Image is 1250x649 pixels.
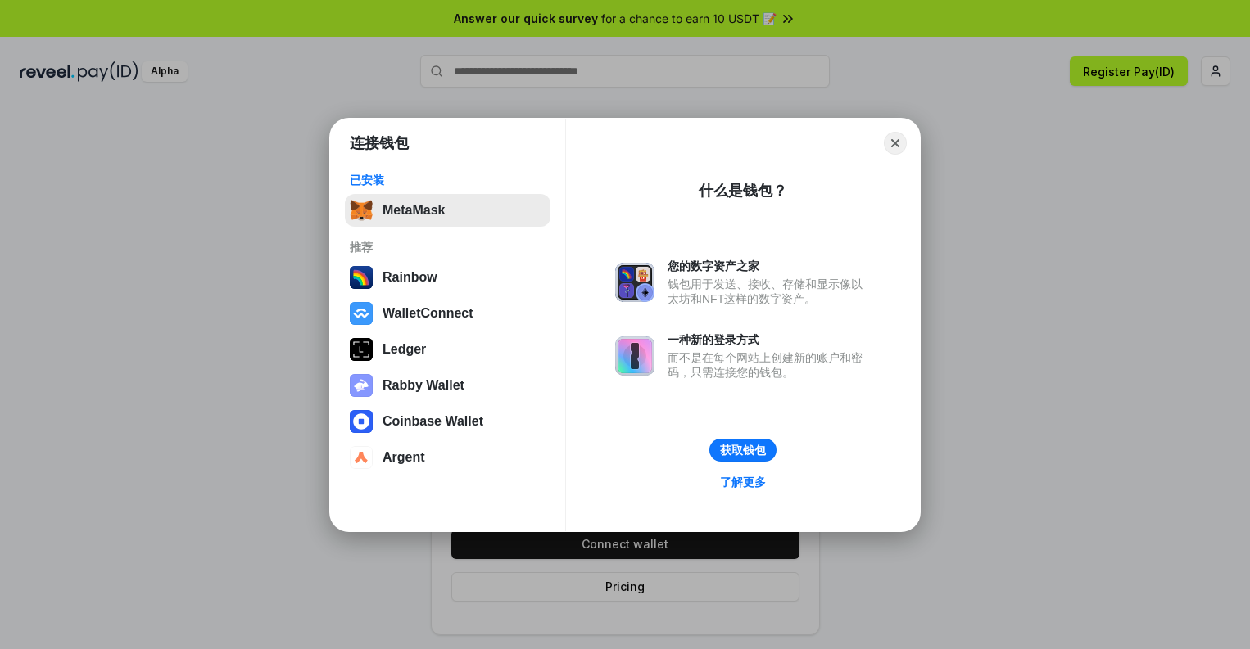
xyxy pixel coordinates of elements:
button: WalletConnect [345,297,550,330]
div: Ledger [383,342,426,357]
button: 获取钱包 [709,439,777,462]
button: Ledger [345,333,550,366]
div: Rainbow [383,270,437,285]
div: Coinbase Wallet [383,414,483,429]
div: 钱包用于发送、接收、存储和显示像以太坊和NFT这样的数字资产。 [668,277,871,306]
div: Rabby Wallet [383,378,464,393]
button: Coinbase Wallet [345,405,550,438]
img: svg+xml,%3Csvg%20xmlns%3D%22http%3A%2F%2Fwww.w3.org%2F2000%2Fsvg%22%20width%3D%2228%22%20height%3... [350,338,373,361]
img: svg+xml,%3Csvg%20xmlns%3D%22http%3A%2F%2Fwww.w3.org%2F2000%2Fsvg%22%20fill%3D%22none%22%20viewBox... [350,374,373,397]
div: 您的数字资产之家 [668,259,871,273]
button: Close [884,132,907,155]
button: Rainbow [345,261,550,294]
div: MetaMask [383,203,445,218]
div: Argent [383,450,425,465]
div: 推荐 [350,240,546,255]
img: svg+xml,%3Csvg%20width%3D%2228%22%20height%3D%2228%22%20viewBox%3D%220%200%2028%2028%22%20fill%3D... [350,302,373,325]
a: 了解更多 [710,471,776,493]
img: svg+xml,%3Csvg%20xmlns%3D%22http%3A%2F%2Fwww.w3.org%2F2000%2Fsvg%22%20fill%3D%22none%22%20viewBox... [615,336,654,376]
img: svg+xml,%3Csvg%20width%3D%2228%22%20height%3D%2228%22%20viewBox%3D%220%200%2028%2028%22%20fill%3D... [350,410,373,433]
img: svg+xml,%3Csvg%20width%3D%2228%22%20height%3D%2228%22%20viewBox%3D%220%200%2028%2028%22%20fill%3D... [350,446,373,469]
button: Argent [345,441,550,474]
div: 什么是钱包？ [699,181,787,201]
h1: 连接钱包 [350,133,409,153]
div: 而不是在每个网站上创建新的账户和密码，只需连接您的钱包。 [668,350,871,380]
div: 获取钱包 [720,443,766,457]
div: 一种新的登录方式 [668,332,871,347]
div: WalletConnect [383,306,473,321]
img: svg+xml,%3Csvg%20xmlns%3D%22http%3A%2F%2Fwww.w3.org%2F2000%2Fsvg%22%20fill%3D%22none%22%20viewBox... [615,263,654,302]
div: 了解更多 [720,475,766,489]
div: 已安装 [350,173,546,187]
button: MetaMask [345,194,550,227]
img: svg+xml,%3Csvg%20width%3D%22120%22%20height%3D%22120%22%20viewBox%3D%220%200%20120%20120%22%20fil... [350,266,373,289]
button: Rabby Wallet [345,369,550,402]
img: svg+xml,%3Csvg%20fill%3D%22none%22%20height%3D%2233%22%20viewBox%3D%220%200%2035%2033%22%20width%... [350,199,373,222]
